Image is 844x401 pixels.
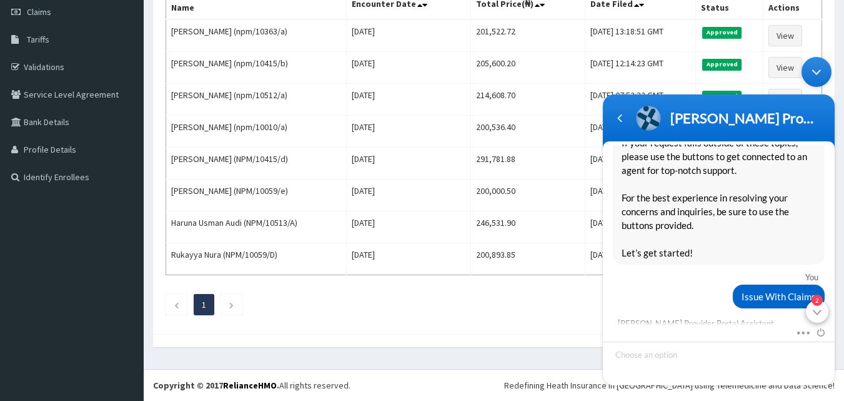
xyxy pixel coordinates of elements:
td: [DATE] [347,52,470,84]
footer: All rights reserved. [144,369,844,401]
td: [DATE] 12:10:22 GMT [585,148,696,180]
td: Haruna Usman Audi (NPM/10513/A) [166,211,347,243]
span: Claims [27,6,51,18]
td: Rukayya Nura (NPM/10059/D) [166,243,347,275]
td: 214,608.70 [470,84,585,116]
span: Tariffs [27,34,49,45]
a: View [768,25,802,46]
td: [PERSON_NAME] (npm/10010/a) [166,116,347,148]
td: 246,531.90 [470,211,585,243]
td: [DATE] [347,116,470,148]
a: Previous page [174,299,179,310]
span: Approved [702,27,742,38]
td: 205,600.20 [470,52,585,84]
td: [DATE] [347,84,470,116]
td: [DATE] [347,211,470,243]
td: [DATE] 07:52:32 GMT [585,84,696,116]
td: [DATE] 12:04:44 GMT [585,211,696,243]
td: [DATE] 13:06:38 GMT [585,116,696,148]
td: 200,536.40 [470,116,585,148]
a: RelianceHMO [223,380,277,391]
div: Redefining Heath Insurance in [GEOGRAPHIC_DATA] using Telemedicine and Data Science! [504,379,835,392]
td: [DATE] 12:42:12 GMT [585,180,696,211]
td: [PERSON_NAME] (NPM/10059/e) [166,180,347,211]
td: [PERSON_NAME] (npm/10363/a) [166,19,347,52]
td: [DATE] [347,19,470,52]
a: Next page [229,299,234,310]
td: [DATE] 12:14:23 GMT [585,52,696,84]
strong: Copyright © 2017 . [153,380,279,391]
td: [DATE] 13:36:30 GMT [585,243,696,275]
td: [DATE] [347,243,470,275]
td: [DATE] [347,180,470,211]
td: [PERSON_NAME] (npm/10512/a) [166,84,347,116]
a: Page 1 is your current page [202,299,206,310]
td: [PERSON_NAME] (npm/10415/b) [166,52,347,84]
td: [DATE] 13:18:51 GMT [585,19,696,52]
td: 200,000.50 [470,180,585,211]
td: [DATE] [347,148,470,180]
iframe: SalesIQ Chatwindow [597,51,841,392]
td: 201,522.72 [470,19,585,52]
td: [PERSON_NAME] (NPM/10415/d) [166,148,347,180]
td: 291,781.88 [470,148,585,180]
td: 200,893.85 [470,243,585,275]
